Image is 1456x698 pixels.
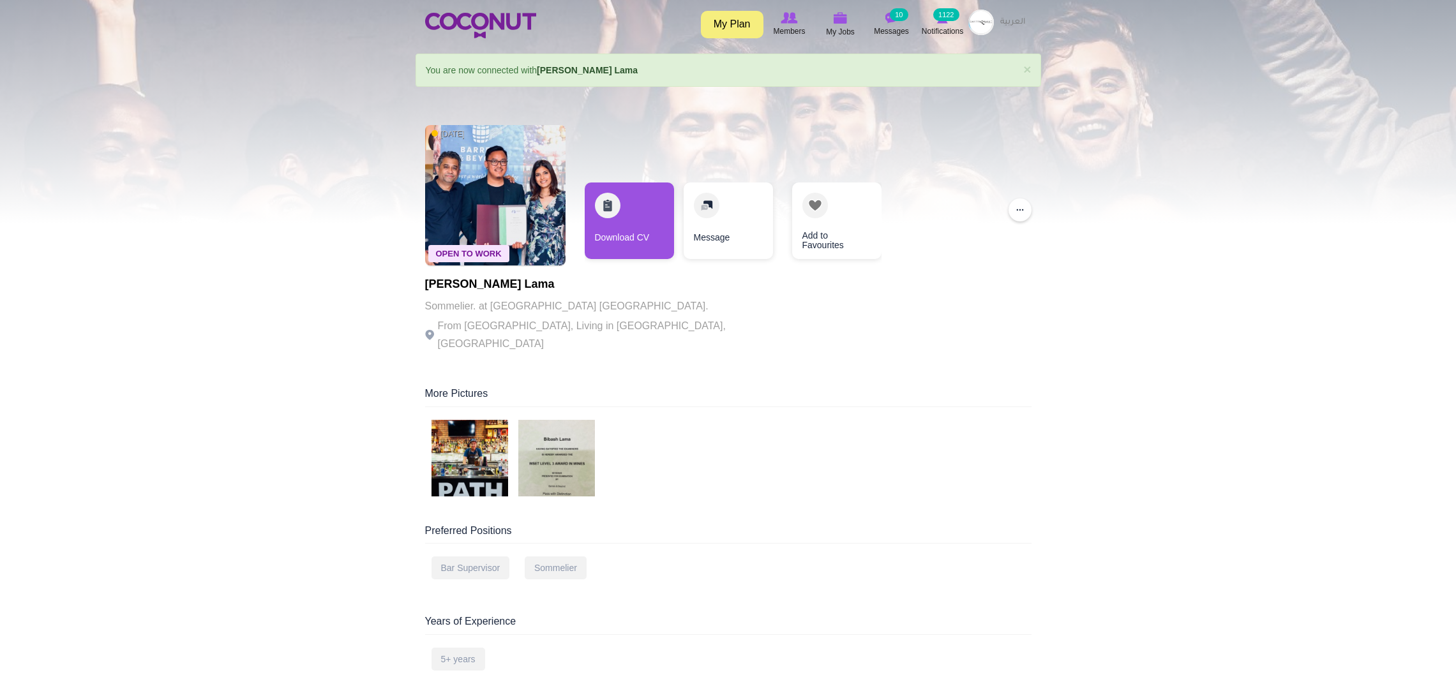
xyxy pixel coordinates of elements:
a: العربية [994,10,1032,35]
h1: [PERSON_NAME] Lama [425,278,776,291]
img: Home [425,13,536,38]
div: More Pictures [425,387,1032,407]
img: Browse Members [781,12,797,24]
span: Notifications [922,25,963,38]
div: Sommelier [525,556,587,579]
a: Browse Members Members [764,10,815,39]
span: Members [773,25,805,38]
div: 1 / 3 [585,182,674,265]
span: [DATE] [432,129,465,140]
a: Notifications Notifications 1122 [917,10,968,39]
p: From [GEOGRAPHIC_DATA], Living in [GEOGRAPHIC_DATA], [GEOGRAPHIC_DATA] [425,317,776,353]
div: You are now connected with [416,54,1041,87]
a: [PERSON_NAME] Lama [537,65,638,75]
img: Messages [885,12,898,24]
div: Bar Supervisor [432,556,510,579]
div: Preferred Positions [425,524,1032,544]
small: 1122 [933,8,959,21]
button: ... [1009,198,1032,221]
a: Download CV [585,182,674,259]
span: Open To Work [428,245,509,262]
span: Messages [874,25,909,38]
div: Years of Experience [425,614,1032,635]
div: 5+ years [432,648,485,671]
a: Add to Favourites [792,182,882,259]
p: Sommelier. at [GEOGRAPHIC_DATA] [GEOGRAPHIC_DATA]. [425,297,776,315]
div: 2 / 3 [684,182,773,265]
a: My Jobs My Jobs [815,10,866,40]
a: Message [684,182,773,259]
span: My Jobs [826,26,855,38]
a: My Plan [701,11,763,38]
img: My Jobs [834,12,848,24]
small: 10 [890,8,908,21]
div: 3 / 3 [783,182,872,265]
a: × [1023,63,1031,76]
a: Messages Messages 10 [866,10,917,39]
